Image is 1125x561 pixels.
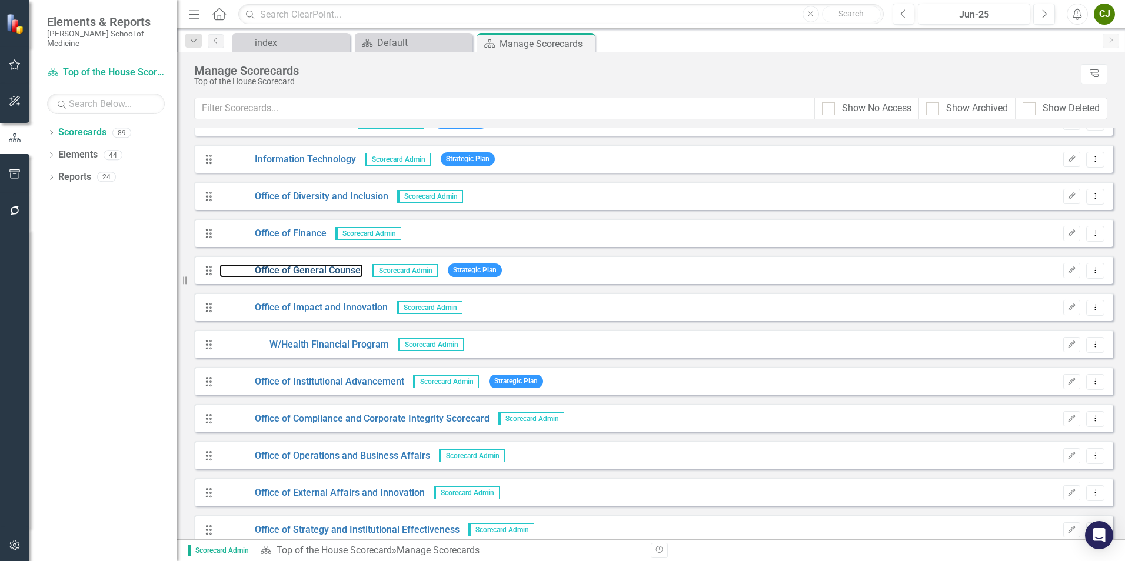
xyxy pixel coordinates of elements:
[365,153,431,166] span: Scorecard Admin
[468,523,534,536] span: Scorecard Admin
[219,264,363,278] a: Office of General Counsel
[6,13,26,34] img: ClearPoint Strategy
[219,486,425,500] a: Office of External Affairs and Innovation
[194,64,1075,77] div: Manage Scorecards
[1085,521,1113,549] div: Open Intercom Messenger
[194,77,1075,86] div: Top of the House Scorecard
[47,93,165,114] input: Search Below...
[441,152,495,166] span: Strategic Plan
[277,545,392,556] a: Top of the House Scorecard
[397,190,463,203] span: Scorecard Admin
[822,6,881,22] button: Search
[260,544,642,557] div: » Manage Scorecards
[413,375,479,388] span: Scorecard Admin
[219,449,430,463] a: Office of Operations and Business Affairs
[255,35,347,50] div: index
[398,338,464,351] span: Scorecard Admin
[58,171,91,184] a: Reports
[219,338,389,352] a: W/Health Financial Program
[918,4,1030,25] button: Jun-25
[235,35,347,50] a: index
[188,545,254,556] span: Scorecard Admin
[219,412,490,426] a: Office of Compliance and Corporate Integrity Scorecard
[397,301,462,314] span: Scorecard Admin
[112,128,131,138] div: 89
[58,148,98,162] a: Elements
[194,98,815,119] input: Filter Scorecards...
[500,36,592,51] div: Manage Scorecards
[434,486,500,499] span: Scorecard Admin
[372,264,438,277] span: Scorecard Admin
[1094,4,1115,25] button: CJ
[489,375,543,388] span: Strategic Plan
[219,375,404,389] a: Office of Institutional Advancement
[946,102,1008,115] div: Show Archived
[47,66,165,79] a: Top of the House Scorecard
[97,172,116,182] div: 24
[842,102,911,115] div: Show No Access
[104,150,122,160] div: 44
[219,301,388,315] a: Office of Impact and Innovation
[219,227,327,241] a: Office of Finance
[219,523,460,537] a: Office of Strategy and Institutional Effectiveness
[335,227,401,240] span: Scorecard Admin
[58,126,106,139] a: Scorecards
[219,190,388,203] a: Office of Diversity and Inclusion
[838,9,864,18] span: Search
[1043,102,1100,115] div: Show Deleted
[377,35,470,50] div: Default
[439,449,505,462] span: Scorecard Admin
[47,15,165,29] span: Elements & Reports
[47,29,165,48] small: [PERSON_NAME] School of Medicine
[358,35,470,50] a: Default
[922,8,1026,22] div: Jun-25
[448,263,502,277] span: Strategic Plan
[219,153,356,166] a: Information Technology
[238,4,884,25] input: Search ClearPoint...
[498,412,564,425] span: Scorecard Admin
